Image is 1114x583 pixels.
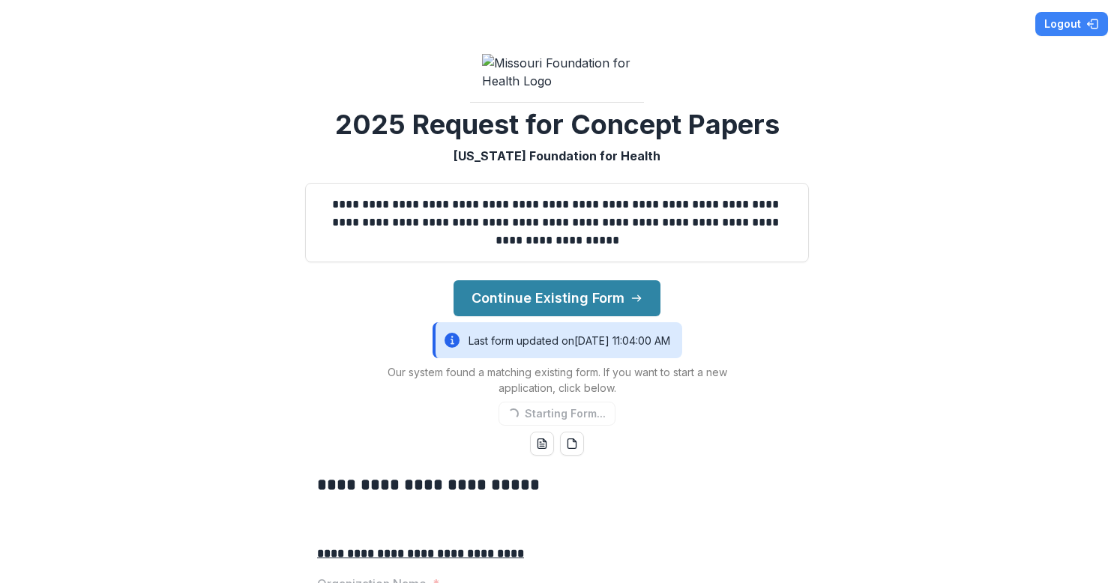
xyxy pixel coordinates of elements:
[335,109,780,141] h2: 2025 Request for Concept Papers
[454,147,660,165] p: [US_STATE] Foundation for Health
[454,280,660,316] button: Continue Existing Form
[482,54,632,90] img: Missouri Foundation for Health Logo
[560,432,584,456] button: pdf-download
[1035,12,1108,36] button: Logout
[370,364,744,396] p: Our system found a matching existing form. If you want to start a new application, click below.
[499,402,615,426] button: Starting Form...
[530,432,554,456] button: word-download
[433,322,682,358] div: Last form updated on [DATE] 11:04:00 AM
